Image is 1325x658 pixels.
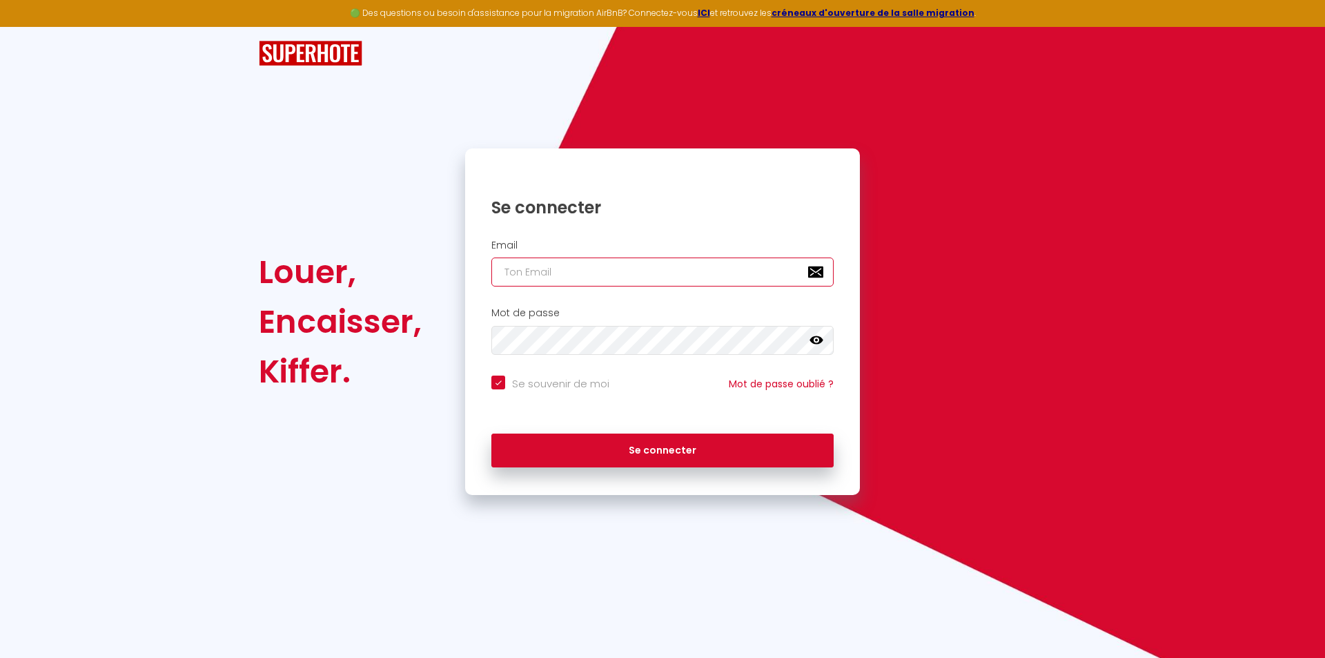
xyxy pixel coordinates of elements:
[259,297,422,347] div: Encaisser,
[491,307,834,319] h2: Mot de passe
[772,7,974,19] a: créneaux d'ouverture de la salle migration
[491,434,834,468] button: Se connecter
[491,258,834,287] input: Ton Email
[259,41,362,66] img: SuperHote logo
[729,377,834,391] a: Mot de passe oublié ?
[259,347,422,396] div: Kiffer.
[11,6,52,47] button: Ouvrir le widget de chat LiveChat
[491,240,834,251] h2: Email
[259,247,422,297] div: Louer,
[698,7,710,19] a: ICI
[491,197,834,218] h1: Se connecter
